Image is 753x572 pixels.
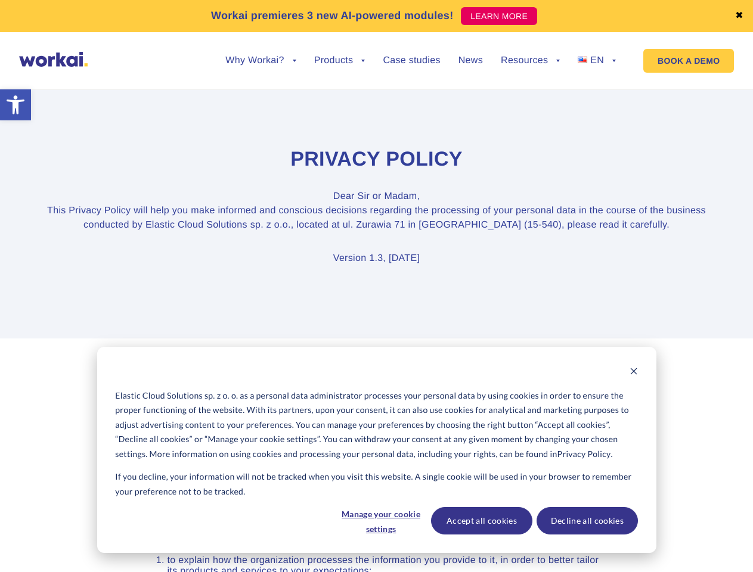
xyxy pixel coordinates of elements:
div: Cookie banner [97,347,656,553]
a: Why Workai? [225,56,296,66]
a: Products [314,56,365,66]
span: EN [590,55,604,66]
p: Version 1.3, [DATE] [46,251,708,266]
a: Resources [501,56,560,66]
button: Decline all cookies [537,507,638,534]
a: BOOK A DEMO [643,49,734,73]
p: Elastic Cloud Solutions sp. z o. o. as a personal data administrator processes your personal data... [115,388,637,462]
p: Workai premieres 3 new AI-powered modules! [211,8,454,24]
a: Privacy Policy [557,447,611,462]
h1: Privacy Policy [46,146,708,173]
p: If you decline, your information will not be tracked when you visit this website. A single cookie... [115,470,637,499]
a: Case studies [383,56,440,66]
a: LEARN MORE [461,7,537,25]
a: News [458,56,483,66]
a: ✖ [735,11,743,21]
p: Dear Sir or Madam, This Privacy Policy will help you make informed and conscious decisions regard... [46,189,708,232]
button: Manage your cookie settings [335,507,427,534]
button: Dismiss cookie banner [630,365,638,380]
button: Accept all cookies [431,507,532,534]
